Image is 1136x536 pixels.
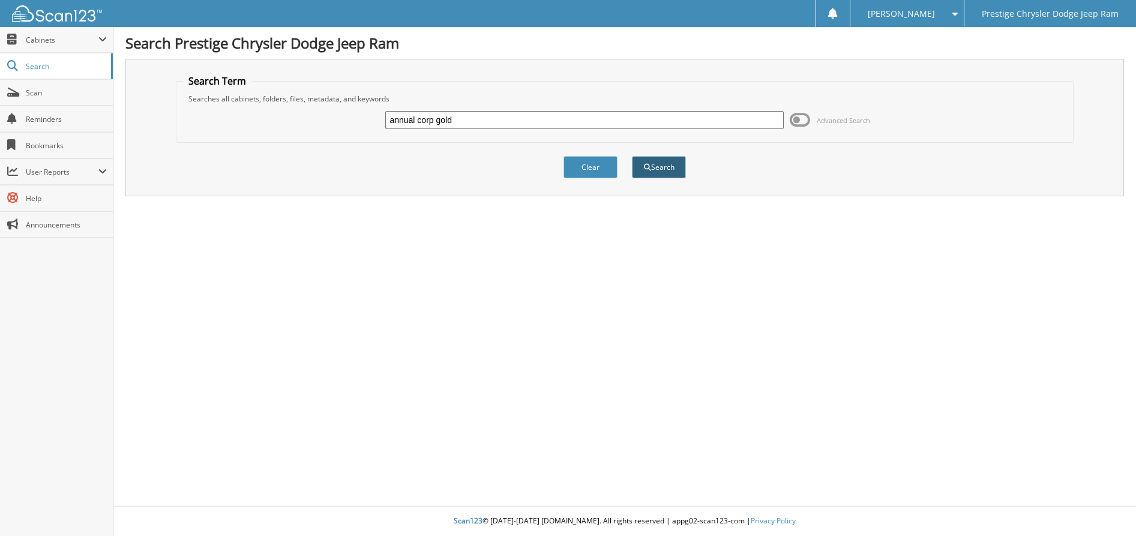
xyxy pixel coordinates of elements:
img: scan123-logo-white.svg [12,5,102,22]
div: Searches all cabinets, folders, files, metadata, and keywords [182,94,1067,104]
span: Search [26,61,105,71]
span: Cabinets [26,35,98,45]
iframe: Chat Widget [1076,478,1136,536]
span: Announcements [26,220,107,230]
span: Scan [26,88,107,98]
button: Search [632,156,686,178]
button: Clear [563,156,618,178]
div: © [DATE]-[DATE] [DOMAIN_NAME]. All rights reserved | appg02-scan123-com | [113,507,1136,536]
legend: Search Term [182,74,252,88]
span: Bookmarks [26,140,107,151]
span: Scan123 [454,516,482,526]
span: Reminders [26,114,107,124]
span: Prestige Chrysler Dodge Jeep Ram [982,10,1119,17]
span: Advanced Search [817,116,870,125]
span: [PERSON_NAME] [868,10,935,17]
a: Privacy Policy [751,516,796,526]
h1: Search Prestige Chrysler Dodge Jeep Ram [125,33,1124,53]
span: User Reports [26,167,98,177]
span: Help [26,193,107,203]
